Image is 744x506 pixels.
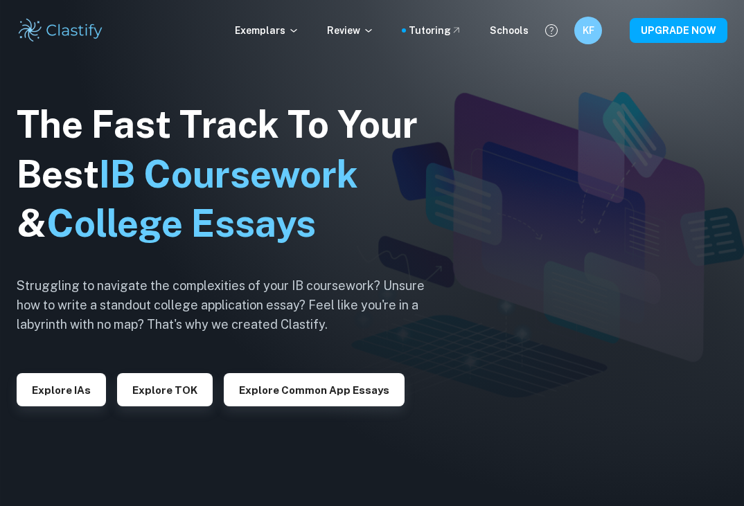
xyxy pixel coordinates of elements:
[17,276,446,334] h6: Struggling to navigate the complexities of your IB coursework? Unsure how to write a standout col...
[490,23,529,38] a: Schools
[630,18,727,43] button: UPGRADE NOW
[117,383,213,396] a: Explore TOK
[99,152,358,196] span: IB Coursework
[46,201,316,245] span: College Essays
[235,23,299,38] p: Exemplars
[117,373,213,406] button: Explore TOK
[327,23,374,38] p: Review
[17,100,446,249] h1: The Fast Track To Your Best &
[409,23,462,38] a: Tutoring
[17,383,106,396] a: Explore IAs
[581,23,596,38] h6: KF
[17,17,105,44] img: Clastify logo
[17,373,106,406] button: Explore IAs
[224,383,405,396] a: Explore Common App essays
[540,19,563,42] button: Help and Feedback
[574,17,602,44] button: KF
[224,373,405,406] button: Explore Common App essays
